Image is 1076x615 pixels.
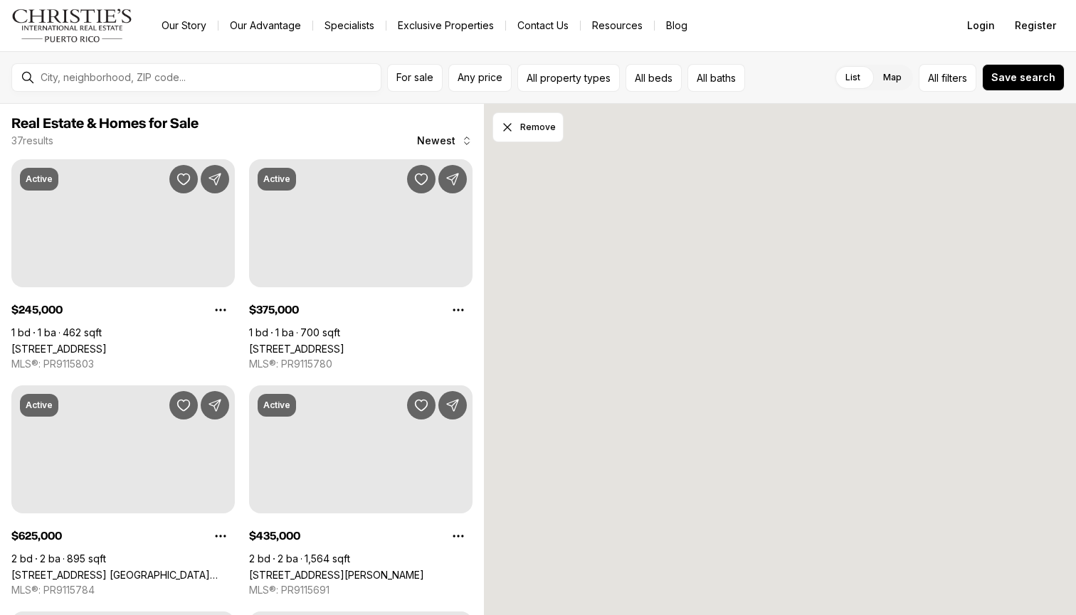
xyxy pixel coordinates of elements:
button: All beds [626,64,682,92]
button: All baths [687,64,745,92]
span: Register [1015,20,1056,31]
button: Share Property [438,165,467,193]
button: Property options [444,522,473,550]
a: 4633 Ave Isla Verde COND CASTILLO DEL MAR #201, CAROLINA PR, 00979 [249,569,424,581]
button: Share Property [201,391,229,419]
span: Save search [991,72,1055,83]
p: Active [26,173,53,185]
span: filters [941,70,967,85]
span: For sale [396,72,433,83]
p: Active [26,400,53,411]
span: Newest [417,135,455,146]
a: Our Story [150,16,218,36]
button: Dismiss drawing [492,112,564,142]
a: Exclusive Properties [386,16,505,36]
button: Contact Us [506,16,580,36]
p: Active [263,400,290,411]
button: Property options [206,522,235,550]
p: 37 results [11,135,53,146]
a: Resources [581,16,654,36]
button: Allfilters [919,64,976,92]
label: List [834,65,872,90]
span: All [928,70,939,85]
a: 6471 AVE ISLA VERDE SHL #811, CAROLINA PR, 00979 [11,343,107,355]
label: Map [872,65,913,90]
button: Save Property: 5757 AVE. ISLA VERDE #803 [169,391,198,419]
button: Login [959,11,1003,40]
button: Share Property [201,165,229,193]
button: Any price [448,64,512,92]
button: Share Property [438,391,467,419]
a: Blog [655,16,699,36]
a: Our Advantage [218,16,312,36]
a: 4123 ISLA VERDE AVE #201, CAROLINA PR, 00979 [249,343,344,355]
a: 5757 AVE. ISLA VERDE #803, CAROLINA PR, 00979 [11,569,235,581]
button: All property types [517,64,620,92]
img: logo [11,9,133,43]
button: Save Property: 4633 Ave Isla Verde COND CASTILLO DEL MAR #201 [407,391,436,419]
button: Newest [408,127,481,155]
button: Property options [206,296,235,324]
button: Register [1006,11,1065,40]
p: Active [263,173,290,185]
span: Any price [458,72,502,83]
button: For sale [387,64,443,92]
span: Real Estate & Homes for Sale [11,117,199,131]
a: Specialists [313,16,386,36]
button: Save Property: 4123 ISLA VERDE AVE #201 [407,165,436,193]
button: Save search [982,64,1065,91]
span: Login [967,20,995,31]
button: Property options [444,296,473,324]
button: Save Property: 6471 AVE ISLA VERDE SHL #811 [169,165,198,193]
